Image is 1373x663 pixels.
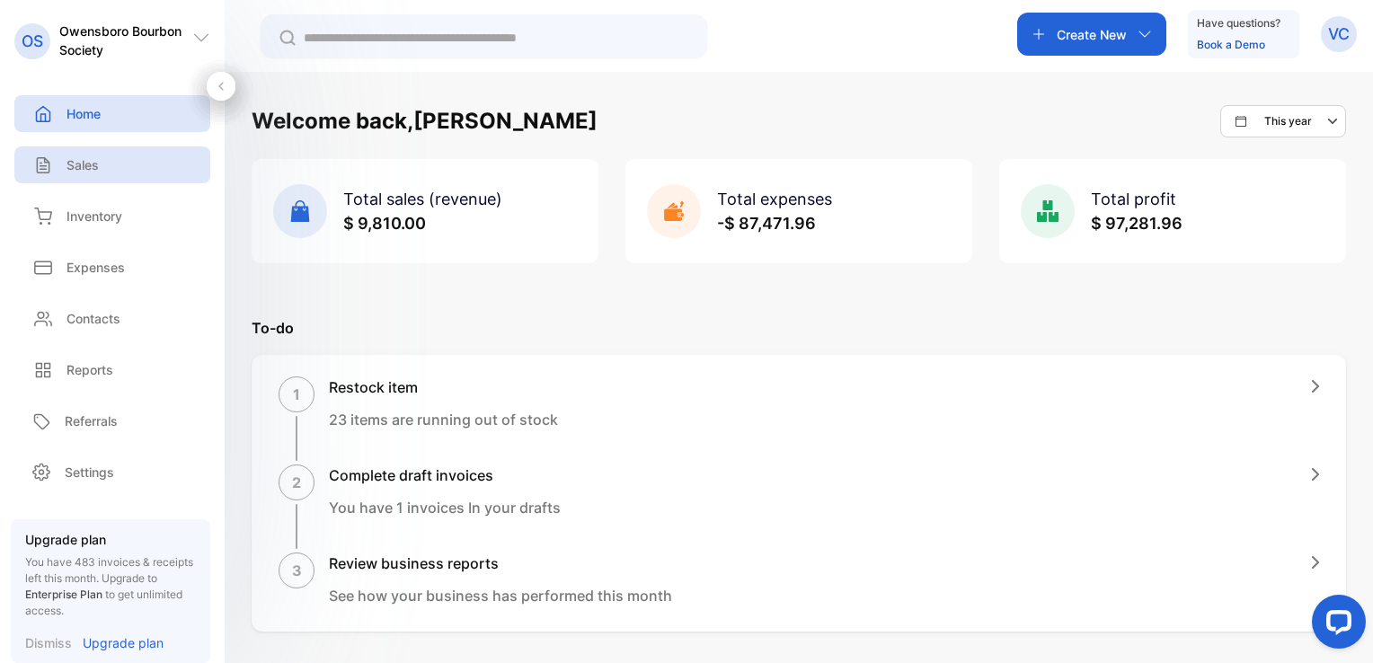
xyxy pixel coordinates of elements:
span: -$ 87,471.96 [717,214,816,233]
p: Have questions? [1197,14,1280,32]
p: Reports [66,360,113,379]
p: Expenses [66,258,125,277]
iframe: LiveChat chat widget [1298,588,1373,663]
p: Contacts [66,309,120,328]
p: You have 483 invoices & receipts left this month. [25,554,196,619]
span: Upgrade to to get unlimited access. [25,571,182,617]
p: VC [1328,22,1350,46]
h1: Complete draft invoices [329,464,561,486]
button: Create New [1017,13,1166,56]
p: 23 items are running out of stock [329,409,558,430]
p: 1 [293,384,300,405]
p: Dismiss [25,633,72,652]
p: 3 [292,560,302,581]
p: Upgrade plan [25,530,196,549]
p: Owensboro Bourbon Society [59,22,192,59]
span: Enterprise Plan [25,588,102,601]
p: Settings [65,463,114,482]
button: This year [1220,105,1346,137]
a: Upgrade plan [72,633,164,652]
p: Create New [1057,25,1127,44]
span: Total profit [1091,190,1176,208]
p: You have 1 invoices In your drafts [329,497,561,518]
p: Home [66,104,101,123]
span: Total sales (revenue) [343,190,502,208]
span: $ 97,281.96 [1091,214,1183,233]
p: Inventory [66,207,122,225]
h1: Welcome back, [PERSON_NAME] [252,105,598,137]
p: This year [1264,113,1312,129]
p: Referrals [65,411,118,430]
p: Sales [66,155,99,174]
p: To-do [252,317,1346,339]
span: Total expenses [717,190,832,208]
h1: Restock item [329,376,558,398]
button: VC [1321,13,1357,56]
span: $ 9,810.00 [343,214,426,233]
p: OS [22,30,43,53]
p: Upgrade plan [83,633,164,652]
p: 2 [292,472,301,493]
p: See how your business has performed this month [329,585,672,606]
a: Book a Demo [1197,38,1265,51]
h1: Review business reports [329,552,672,574]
